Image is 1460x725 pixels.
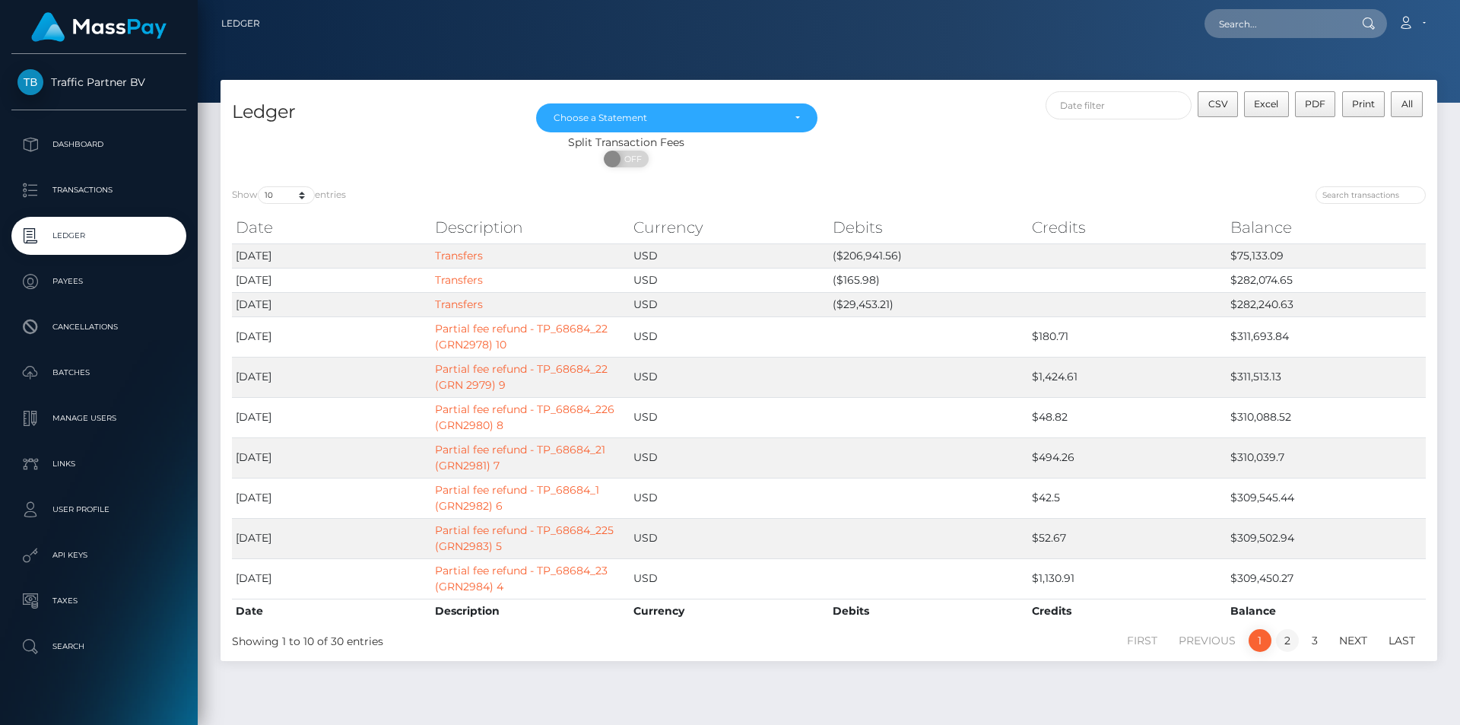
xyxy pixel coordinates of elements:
[435,443,605,472] a: Partial fee refund - TP_68684_21 (GRN2981) 7
[17,590,180,612] p: Taxes
[630,397,829,437] td: USD
[17,179,180,202] p: Transactions
[17,407,180,430] p: Manage Users
[435,249,483,262] a: Transfers
[232,478,431,518] td: [DATE]
[1198,91,1238,117] button: CSV
[232,316,431,357] td: [DATE]
[232,212,431,243] th: Date
[829,243,1028,268] td: ($206,941.56)
[1227,212,1426,243] th: Balance
[232,357,431,397] td: [DATE]
[435,362,608,392] a: Partial fee refund - TP_68684_22 (GRN 2979) 9
[1316,186,1426,204] input: Search transactions
[435,297,483,311] a: Transfers
[630,268,829,292] td: USD
[1227,518,1426,558] td: $309,502.94
[1295,91,1336,117] button: PDF
[11,262,186,300] a: Payees
[1244,91,1289,117] button: Excel
[11,536,186,574] a: API Keys
[232,99,513,126] h4: Ledger
[1249,629,1271,652] a: 1
[829,599,1028,623] th: Debits
[1204,9,1347,38] input: Search...
[1046,91,1192,119] input: Date filter
[17,270,180,293] p: Payees
[1352,98,1375,110] span: Print
[1227,478,1426,518] td: $309,545.44
[11,628,186,666] a: Search
[232,186,346,204] label: Show entries
[1227,292,1426,316] td: $282,240.63
[829,212,1028,243] th: Debits
[17,133,180,156] p: Dashboard
[221,135,1032,151] div: Split Transaction Fees
[1303,629,1326,652] a: 3
[1227,316,1426,357] td: $311,693.84
[232,397,431,437] td: [DATE]
[17,69,43,95] img: Traffic Partner BV
[1028,599,1227,623] th: Credits
[11,491,186,529] a: User Profile
[17,316,180,339] p: Cancellations
[11,354,186,392] a: Batches
[1028,518,1227,558] td: $52.67
[11,126,186,164] a: Dashboard
[1028,357,1227,397] td: $1,424.61
[232,518,431,558] td: [DATE]
[1208,98,1228,110] span: CSV
[1028,558,1227,599] td: $1,130.91
[1227,599,1426,623] th: Balance
[11,399,186,437] a: Manage Users
[630,478,829,518] td: USD
[435,322,608,351] a: Partial fee refund - TP_68684_22 (GRN2978) 10
[11,308,186,346] a: Cancellations
[221,8,260,40] a: Ledger
[1380,629,1423,652] a: Last
[17,361,180,384] p: Batches
[554,112,782,124] div: Choose a Statement
[1227,243,1426,268] td: $75,133.09
[1227,268,1426,292] td: $282,074.65
[630,518,829,558] td: USD
[11,75,186,89] span: Traffic Partner BV
[1254,98,1278,110] span: Excel
[630,357,829,397] td: USD
[1227,397,1426,437] td: $310,088.52
[17,544,180,567] p: API Keys
[630,212,829,243] th: Currency
[232,268,431,292] td: [DATE]
[829,292,1028,316] td: ($29,453.21)
[1391,91,1423,117] button: All
[11,445,186,483] a: Links
[232,628,716,650] div: Showing 1 to 10 of 30 entries
[31,12,167,42] img: MassPay Logo
[435,523,614,553] a: Partial fee refund - TP_68684_225 (GRN2983) 5
[17,453,180,475] p: Links
[11,217,186,255] a: Ledger
[630,292,829,316] td: USD
[232,437,431,478] td: [DATE]
[1276,629,1299,652] a: 2
[232,599,431,623] th: Date
[630,316,829,357] td: USD
[232,243,431,268] td: [DATE]
[435,273,483,287] a: Transfers
[17,224,180,247] p: Ledger
[435,483,599,513] a: Partial fee refund - TP_68684_1 (GRN2982) 6
[1342,91,1385,117] button: Print
[1305,98,1325,110] span: PDF
[431,599,630,623] th: Description
[435,564,608,593] a: Partial fee refund - TP_68684_23 (GRN2984) 4
[1028,437,1227,478] td: $494.26
[630,437,829,478] td: USD
[630,599,829,623] th: Currency
[1401,98,1413,110] span: All
[612,151,650,167] span: OFF
[829,268,1028,292] td: ($165.98)
[1028,397,1227,437] td: $48.82
[1028,316,1227,357] td: $180.71
[431,212,630,243] th: Description
[1028,478,1227,518] td: $42.5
